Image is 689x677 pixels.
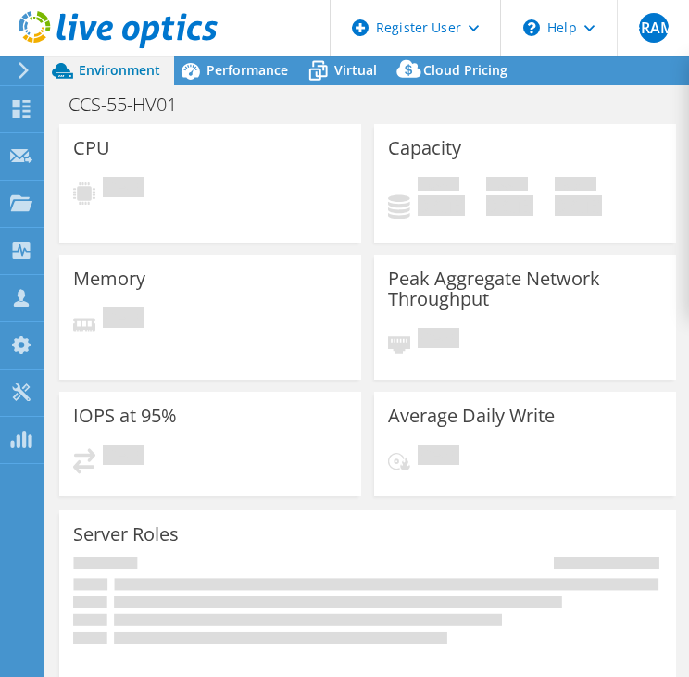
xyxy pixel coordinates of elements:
h3: Peak Aggregate Network Throughput [388,269,662,309]
span: Pending [418,328,459,353]
h3: Capacity [388,138,461,158]
span: ERAM [639,13,669,43]
span: Pending [103,177,144,202]
h3: Server Roles [73,524,179,545]
span: Total [555,177,596,195]
h4: 0 GiB [486,195,533,216]
span: Virtual [334,61,377,79]
h3: IOPS at 95% [73,406,177,426]
span: Used [418,177,459,195]
span: Pending [103,307,144,332]
span: Cloud Pricing [423,61,507,79]
span: Pending [418,445,459,470]
span: Performance [207,61,288,79]
span: Pending [103,445,144,470]
span: Environment [79,61,160,79]
span: Free [486,177,528,195]
h3: Average Daily Write [388,406,555,426]
svg: \n [523,19,540,36]
h3: Memory [73,269,145,289]
h4: 0 GiB [418,195,465,216]
h1: CCS-55-HV01 [60,94,206,115]
h3: CPU [73,138,110,158]
h4: 0 GiB [555,195,602,216]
